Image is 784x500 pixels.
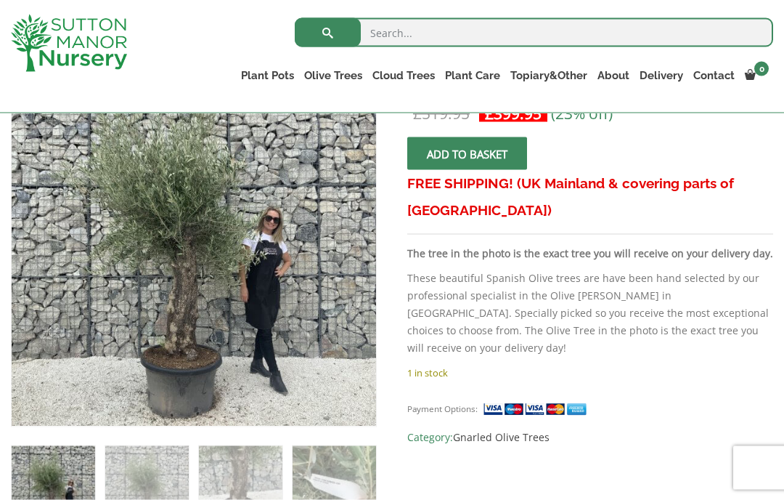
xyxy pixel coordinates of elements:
h3: FREE SHIPPING! (UK Mainland & covering parts of [GEOGRAPHIC_DATA]) [407,170,773,224]
bdi: 399.95 [485,103,542,124]
img: payment supported [483,402,592,417]
button: Add to basket [407,137,527,170]
small: Payment Options: [407,403,478,414]
a: Plant Care [440,65,505,86]
a: Contact [688,65,740,86]
span: £ [485,103,494,124]
a: Plant Pots [236,65,299,86]
p: These beautiful Spanish Olive trees are have been hand selected by our professional specialist in... [407,270,773,357]
bdi: 519.95 [413,103,470,124]
input: Search... [295,18,773,47]
a: About [592,65,634,86]
strong: The tree in the photo is the exact tree you will receive on your delivery day. [407,246,773,260]
a: Gnarled Olive Trees [453,430,550,444]
a: Cloud Trees [367,65,440,86]
a: Delivery [634,65,688,86]
a: Olive Trees [299,65,367,86]
span: 0 [754,62,769,76]
img: logo [11,15,127,72]
span: (23% off) [551,103,613,124]
a: Topiary&Other [505,65,592,86]
a: 0 [740,65,773,86]
p: 1 in stock [407,364,773,382]
span: £ [413,103,422,124]
span: Category: [407,429,773,446]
